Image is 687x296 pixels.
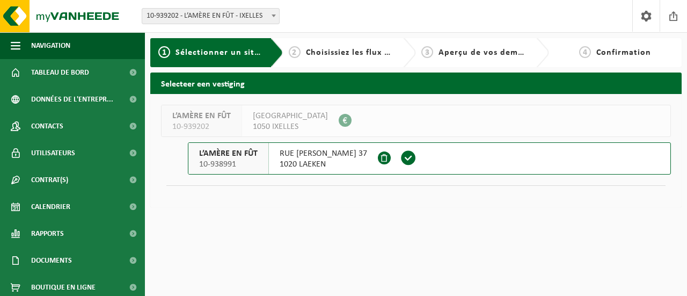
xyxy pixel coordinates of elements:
[31,167,68,193] span: Contrat(s)
[142,8,280,24] span: 10-939202 - L’AMÈRE EN FÛT - IXELLES
[31,86,113,113] span: Données de l'entrepr...
[31,247,72,274] span: Documents
[306,48,485,57] span: Choisissiez les flux de déchets et récipients
[158,46,170,58] span: 1
[31,59,89,86] span: Tableau de bord
[253,111,328,121] span: [GEOGRAPHIC_DATA]
[253,121,328,132] span: 1050 IXELLES
[596,48,651,57] span: Confirmation
[199,148,258,159] span: L’AMÈRE EN FÛT
[31,140,75,167] span: Utilisateurs
[280,148,367,159] span: RUE [PERSON_NAME] 37
[438,48,542,57] span: Aperçu de vos demandes
[199,159,258,170] span: 10-938991
[280,159,367,170] span: 1020 LAEKEN
[31,113,63,140] span: Contacts
[142,9,279,24] span: 10-939202 - L’AMÈRE EN FÛT - IXELLES
[150,73,682,93] h2: Selecteer een vestiging
[289,46,301,58] span: 2
[579,46,591,58] span: 4
[172,111,231,121] span: L’AMÈRE EN FÛT
[421,46,433,58] span: 3
[31,193,70,220] span: Calendrier
[176,48,272,57] span: Sélectionner un site ici
[31,220,64,247] span: Rapports
[31,32,70,59] span: Navigation
[188,142,671,175] button: L’AMÈRE EN FÛT 10-938991 RUE [PERSON_NAME] 371020 LAEKEN
[172,121,231,132] span: 10-939202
